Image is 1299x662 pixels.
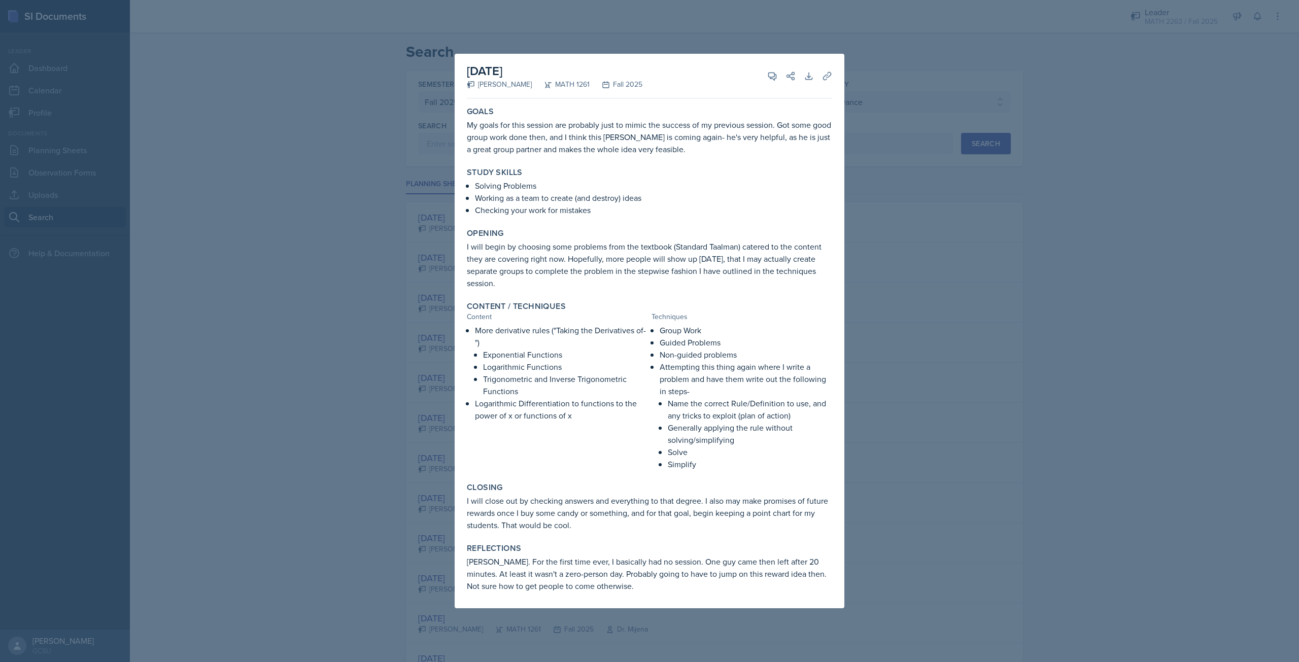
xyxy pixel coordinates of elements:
p: I will begin by choosing some problems from the textbook (Standard Taalman) catered to the conten... [467,240,832,289]
label: Study Skills [467,167,523,178]
p: Working as a team to create (and destroy) ideas [475,192,832,204]
p: Trigonometric and Inverse Trigonometric Functions [483,373,647,397]
label: Closing [467,482,503,493]
label: Goals [467,107,494,117]
div: MATH 1261 [532,79,590,90]
p: Generally applying the rule without solving/simplifying [668,422,832,446]
div: Techniques [652,311,832,322]
p: Solving Problems [475,180,832,192]
div: Fall 2025 [590,79,642,90]
p: Attempting this thing again where I write a problem and have them write out the following in steps- [660,361,832,397]
p: Guided Problems [660,336,832,349]
p: More derivative rules ("Taking the Derivatives of-") [475,324,647,349]
p: I will close out by checking answers and everything to that degree. I also may make promises of f... [467,495,832,531]
label: Reflections [467,543,521,553]
p: Logarithmic Functions [483,361,647,373]
div: [PERSON_NAME] [467,79,532,90]
p: [PERSON_NAME]. For the first time ever, I basically had no session. One guy came then left after ... [467,555,832,592]
h2: [DATE] [467,62,642,80]
label: Opening [467,228,504,238]
p: My goals for this session are probably just to mimic the success of my previous session. Got some... [467,119,832,155]
p: Non-guided problems [660,349,832,361]
p: Group Work [660,324,832,336]
p: Checking your work for mistakes [475,204,832,216]
label: Content / Techniques [467,301,566,311]
p: Simplify [668,458,832,470]
p: Solve [668,446,832,458]
p: Logarithmic Differentiation to functions to the power of x or functions of x [475,397,647,422]
div: Content [467,311,647,322]
p: Name the correct Rule/Definition to use, and any tricks to exploit (plan of action) [668,397,832,422]
p: Exponential Functions [483,349,647,361]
